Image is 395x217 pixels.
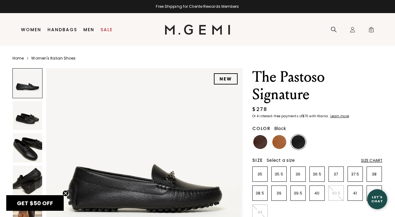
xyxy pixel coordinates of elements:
p: 35.5 [272,172,286,177]
a: Women's Italian Shoes [31,56,76,61]
div: GET $50 OFFClose teaser [6,195,64,211]
p: 40 [310,191,324,196]
a: Learn more [330,114,349,118]
a: Women [21,27,41,32]
p: 41 [348,191,363,196]
p: 37.5 [348,172,363,177]
klarna-placement-style-cta: Learn more [330,114,349,118]
p: 39.5 [291,191,305,196]
img: Black [291,135,305,149]
p: 36.5 [310,172,324,177]
p: 39 [272,191,286,196]
klarna-placement-style-body: with Klarna [309,114,329,118]
img: M.Gemi [165,25,230,35]
a: Sale [101,27,113,32]
p: 36 [291,172,305,177]
span: Black [274,125,286,132]
span: 0 [368,28,374,34]
span: GET $50 OFF [17,199,53,207]
img: Tan [272,135,286,149]
img: The Pastoso Signature [13,133,42,162]
div: Let's Chat [367,195,387,203]
img: The Pastoso Signature [13,166,42,195]
span: Select a size [267,157,295,163]
p: 43 [253,210,267,215]
div: Size Chart [361,158,383,163]
div: NEW [214,73,238,84]
h2: Size [252,158,263,163]
a: Home [12,56,24,61]
p: 38 [367,172,382,177]
a: Handbags [47,27,77,32]
p: 35 [253,172,267,177]
h1: The Pastoso Signature [252,68,383,103]
a: Men [83,27,94,32]
p: 37 [329,172,343,177]
div: $278 [252,106,267,113]
img: The Pastoso Signature [13,101,42,130]
img: Chocolate [253,135,267,149]
h2: Color [252,126,271,131]
p: 40.5 [329,191,343,196]
klarna-placement-style-body: Or 4 interest-free payments of [252,114,302,118]
button: Close teaser [62,190,69,196]
p: 42 [367,191,382,196]
klarna-placement-style-amount: $70 [302,114,308,118]
p: 38.5 [253,191,267,196]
